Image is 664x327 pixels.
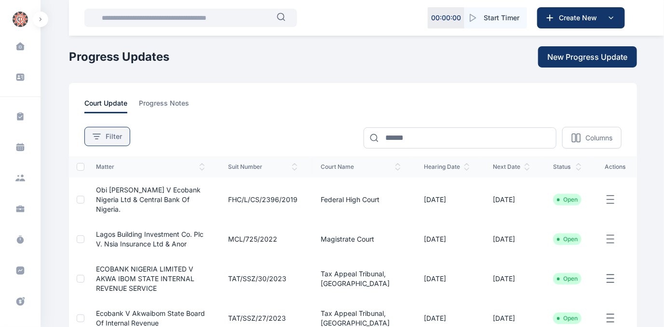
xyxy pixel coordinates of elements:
[481,177,542,222] td: [DATE]
[562,127,622,149] button: Columns
[412,257,481,301] td: [DATE]
[464,7,527,28] button: Start Timer
[484,13,519,23] span: Start Timer
[217,177,309,222] td: FHC/L/CS/2396/2019
[106,132,122,141] span: Filter
[84,98,139,113] a: court update
[481,222,542,257] td: [DATE]
[548,51,628,63] span: New Progress Update
[228,163,298,171] span: suit number
[84,98,127,113] span: court update
[139,98,201,113] a: progress notes
[84,127,130,146] button: Filter
[412,222,481,257] td: [DATE]
[96,186,201,213] a: Obi [PERSON_NAME] V Ecobank Nigeria Ltd & Central Bank Of Nigeria.
[553,163,582,171] span: status
[555,13,605,23] span: Create New
[139,98,189,113] span: progress notes
[96,163,205,171] span: matter
[557,275,578,283] li: Open
[217,222,309,257] td: MCL/725/2022
[309,257,412,301] td: Tax Appeal Tribunal, [GEOGRAPHIC_DATA]
[309,177,412,222] td: Federal High Court
[412,177,481,222] td: [DATE]
[69,49,169,65] h1: Progress Updates
[605,163,625,171] span: actions
[431,13,461,23] p: 00 : 00 : 00
[585,133,612,143] p: Columns
[481,257,542,301] td: [DATE]
[557,235,578,243] li: Open
[557,196,578,204] li: Open
[217,257,309,301] td: TAT/SSZ/30/2023
[96,265,194,292] a: ECOBANK NIGERIA LIMITED V AKWA IBOM STATE INTERNAL REVENUE SERVICE
[96,230,203,248] a: Lagos Building Investment Co. Plc V. Nsia Insurance Ltd & Anor
[424,163,470,171] span: hearing date
[309,222,412,257] td: Magistrate Court
[321,163,401,171] span: court name
[557,314,578,322] li: Open
[493,163,530,171] span: next date
[96,309,205,327] a: Ecobank V Akwaibom State Board of Internal Revenue
[538,46,637,68] button: New Progress Update
[537,7,625,28] button: Create New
